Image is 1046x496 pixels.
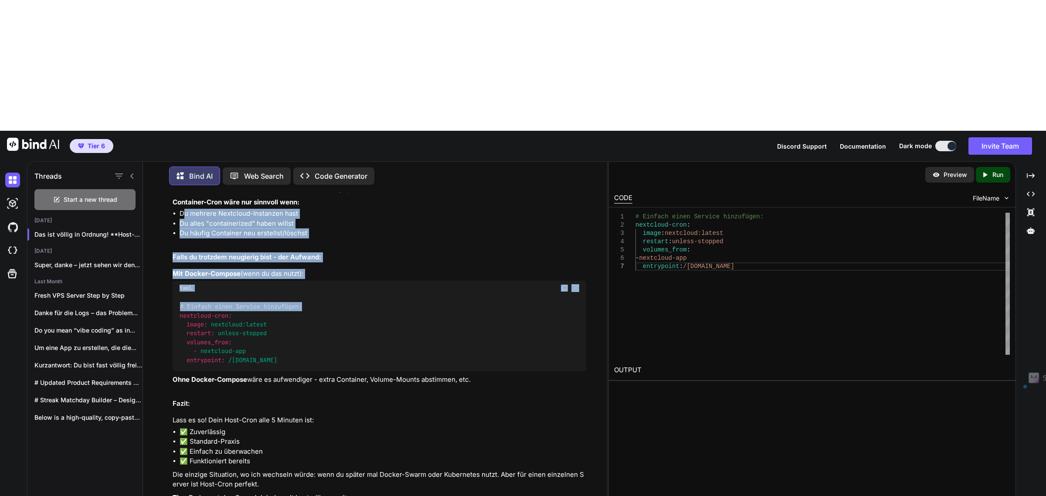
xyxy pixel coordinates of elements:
[34,230,143,239] p: Das ist völlig in Ordnung! **Host-System...
[668,238,672,245] span: :
[180,219,587,229] li: Du alles "containerized" haben willst
[173,375,247,384] strong: Ohne Docker-Compose
[672,238,723,245] span: unless-stopped
[777,142,827,151] button: Discord Support
[944,170,967,179] p: Preview
[180,427,587,437] li: ✅ Zuverlässig
[679,263,683,270] span: :
[194,347,197,355] span: -
[5,196,20,211] img: darkAi-studio
[228,356,277,364] span: /[DOMAIN_NAME]
[315,171,367,181] p: Code Generator
[614,254,624,262] div: 6
[34,413,143,422] p: Below is a high-quality, copy-paste-ready prompt you...
[34,291,143,300] p: Fresh VPS Server Step by Step
[173,269,241,278] strong: Mit Docker-Compose
[7,138,59,151] img: Bind AI
[180,285,192,292] span: Yaml
[173,399,587,409] h2: Fazit:
[211,320,267,328] span: nextcloud:latest
[614,238,624,246] div: 4
[34,378,143,387] p: # Updated Product Requirements Document (PRD): JSON-to-CSV...
[661,230,664,237] span: :
[992,170,1003,179] p: Run
[635,255,639,262] span: -
[5,220,20,234] img: githubDark
[173,252,587,262] h2: Falls du trotzdem neugierig bist - der Aufwand:
[642,246,686,253] span: volumes_from
[189,171,213,181] p: Bind AI
[1003,194,1010,202] img: chevron down
[173,470,587,489] p: Die einzige Situation, wo ich wechseln würde: wenn du später mal Docker-Swarm oder Kubernetes nut...
[899,142,932,150] span: Dark mode
[639,255,686,262] span: nextcloud-app
[78,143,84,149] img: premium
[5,173,20,187] img: darkChat
[686,246,690,253] span: :
[932,171,940,179] img: preview
[88,142,105,150] span: Tier 6
[561,285,568,292] img: copy
[609,360,1015,380] h2: OUTPUT
[180,312,232,319] span: nextcloud-cron:
[642,263,679,270] span: entrypoint
[665,230,723,237] span: nextcloud:latest
[683,263,734,270] span: /[DOMAIN_NAME]
[635,213,764,220] span: # Einfach einen Service hinzufügen:
[187,330,214,337] span: restart:
[777,143,827,150] span: Discord Support
[180,228,587,238] li: Du häufig Container neu erstellst/löschst
[187,356,225,364] span: entrypoint:
[200,347,246,355] span: nextcloud-app
[173,269,587,279] p: (wenn du das nutzt):
[686,221,690,228] span: :
[614,262,624,271] div: 7
[173,415,587,425] p: Lass es so! Dein Host-Cron alle 5 Minuten ist:
[635,221,687,228] span: nextcloud-cron
[642,238,668,245] span: restart
[70,139,113,153] button: premiumTier 6
[34,361,143,370] p: Kurzantwort: Du bist fast völlig frei. Mit...
[34,396,143,404] p: # Streak Matchday Builder – Design Mockup...
[180,456,587,466] li: ✅ Funktioniert bereits
[173,198,299,206] strong: Container-Cron wäre nur sinnvoll wenn:
[5,243,20,258] img: cloudideIcon
[614,246,624,254] div: 5
[968,137,1032,155] button: Invite Team
[187,338,232,346] span: volumes_from:
[180,209,587,219] li: Du mehrere Nextcloud-Instanzen hast
[180,447,587,457] li: ✅ Einfach zu überwachen
[173,375,587,385] p: wäre es aufwendiger - extra Container, Volume-Mounts abstimmen, etc.
[180,303,302,311] span: # Einfach einen Service hinzufügen:
[840,143,886,150] span: Documentation
[840,142,886,151] button: Documentation
[614,229,624,238] div: 3
[218,330,267,337] span: unless-stopped
[642,230,661,237] span: image
[973,194,999,203] span: FileName
[27,278,143,285] h2: Last Month
[64,195,117,204] span: Start a new thread
[180,437,587,447] li: ✅ Standard-Praxis
[27,248,143,255] h2: [DATE]
[571,284,579,292] img: Open in Browser
[34,326,143,335] p: Do you mean “vibe coding” as in...
[244,171,284,181] p: Web Search
[614,213,624,221] div: 1
[187,320,207,328] span: image:
[34,343,143,352] p: Um eine App zu erstellen, die die...
[34,261,143,269] p: Super, danke – jetzt sehen wir den...
[614,221,624,229] div: 2
[34,309,143,317] p: Danke für die Logs – das Problem...
[27,217,143,224] h2: [DATE]
[34,171,62,181] h1: Threads
[614,193,632,204] div: CODE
